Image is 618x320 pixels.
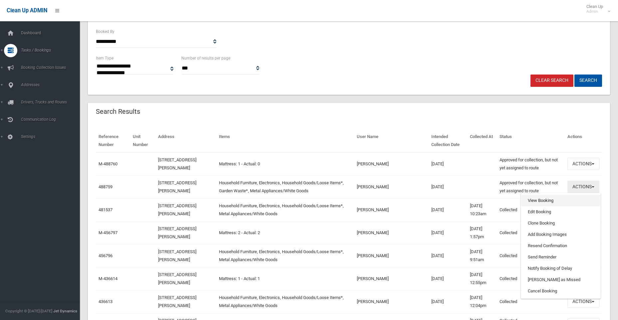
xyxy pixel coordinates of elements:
[88,105,148,118] header: Search Results
[158,180,196,193] a: [STREET_ADDRESS][PERSON_NAME]
[354,129,429,152] th: User Name
[354,221,429,244] td: [PERSON_NAME]
[158,272,196,285] a: [STREET_ADDRESS][PERSON_NAME]
[216,267,354,290] td: Mattress: 1 - Actual: 1
[521,274,600,285] a: [PERSON_NAME] as Missed
[521,285,600,297] a: Cancel Booking
[429,267,468,290] td: [DATE]
[521,251,600,263] a: Send Reminder
[158,226,196,239] a: [STREET_ADDRESS][PERSON_NAME]
[216,175,354,198] td: Household Furniture, Electronics, Household Goods/Loose Items*, Garden Waste*, Metal Appliances/W...
[497,221,565,244] td: Collected
[19,65,85,70] span: Booking Collection Issues
[521,218,600,229] a: Clone Booking
[96,55,113,62] label: Item Type
[521,240,600,251] a: Resend Confirmation
[354,152,429,176] td: [PERSON_NAME]
[216,244,354,267] td: Household Furniture, Electronics, Household Goods/Loose Items*, Metal Appliances/White Goods
[99,230,117,235] a: M-456797
[19,134,85,139] span: Settings
[521,206,600,218] a: Edit Booking
[130,129,155,152] th: Unit Number
[497,244,565,267] td: Collected
[429,244,468,267] td: [DATE]
[19,117,85,122] span: Communication Log
[99,276,117,281] a: M-436614
[19,31,85,35] span: Dashboard
[19,82,85,87] span: Addresses
[586,9,603,14] small: Admin
[354,175,429,198] td: [PERSON_NAME]
[354,267,429,290] td: [PERSON_NAME]
[497,198,565,221] td: Collected
[497,267,565,290] td: Collected
[216,129,354,152] th: Items
[429,198,468,221] td: [DATE]
[99,184,112,189] a: 488759
[429,221,468,244] td: [DATE]
[99,253,112,258] a: 456796
[583,4,610,14] span: Clean Up
[99,207,112,212] a: 481537
[521,263,600,274] a: Notify Booking of Delay
[354,198,429,221] td: [PERSON_NAME]
[216,152,354,176] td: Mattress: 1 - Actual: 0
[7,7,47,14] span: Clean Up ADMIN
[99,299,112,304] a: 436613
[5,309,52,313] span: Copyright © [DATE]-[DATE]
[19,100,85,104] span: Drivers, Trucks and Routes
[158,157,196,170] a: [STREET_ADDRESS][PERSON_NAME]
[467,267,497,290] td: [DATE] 12:55pm
[467,221,497,244] td: [DATE] 1:57pm
[216,198,354,221] td: Household Furniture, Electronics, Household Goods/Loose Items*, Metal Appliances/White Goods
[429,175,468,198] td: [DATE]
[467,198,497,221] td: [DATE] 10:23am
[567,295,599,308] button: Actions
[567,158,599,170] button: Actions
[354,244,429,267] td: [PERSON_NAME]
[216,290,354,313] td: Household Furniture, Electronics, Household Goods/Loose Items*, Metal Appliances/White Goods
[429,290,468,313] td: [DATE]
[96,129,130,152] th: Reference Number
[521,195,600,206] a: View Booking
[354,290,429,313] td: [PERSON_NAME]
[467,244,497,267] td: [DATE] 9:51am
[497,152,565,176] td: Approved for collection, but not yet assigned to route
[216,221,354,244] td: Mattress: 2 - Actual: 2
[574,75,602,87] button: Search
[530,75,573,87] a: Clear Search
[158,203,196,216] a: [STREET_ADDRESS][PERSON_NAME]
[467,129,497,152] th: Collected At
[96,28,114,35] label: Booked By
[567,181,599,193] button: Actions
[497,129,565,152] th: Status
[429,129,468,152] th: Intended Collection Date
[429,152,468,176] td: [DATE]
[158,295,196,308] a: [STREET_ADDRESS][PERSON_NAME]
[158,249,196,262] a: [STREET_ADDRESS][PERSON_NAME]
[181,55,230,62] label: Number of results per page
[19,48,85,53] span: Tasks / Bookings
[497,175,565,198] td: Approved for collection, but not yet assigned to route
[565,129,602,152] th: Actions
[99,161,117,166] a: M-488760
[521,229,600,240] a: Add Booking Images
[497,290,565,313] td: Collected
[155,129,216,152] th: Address
[53,309,77,313] strong: Jet Dynamics
[467,290,497,313] td: [DATE] 12:04pm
